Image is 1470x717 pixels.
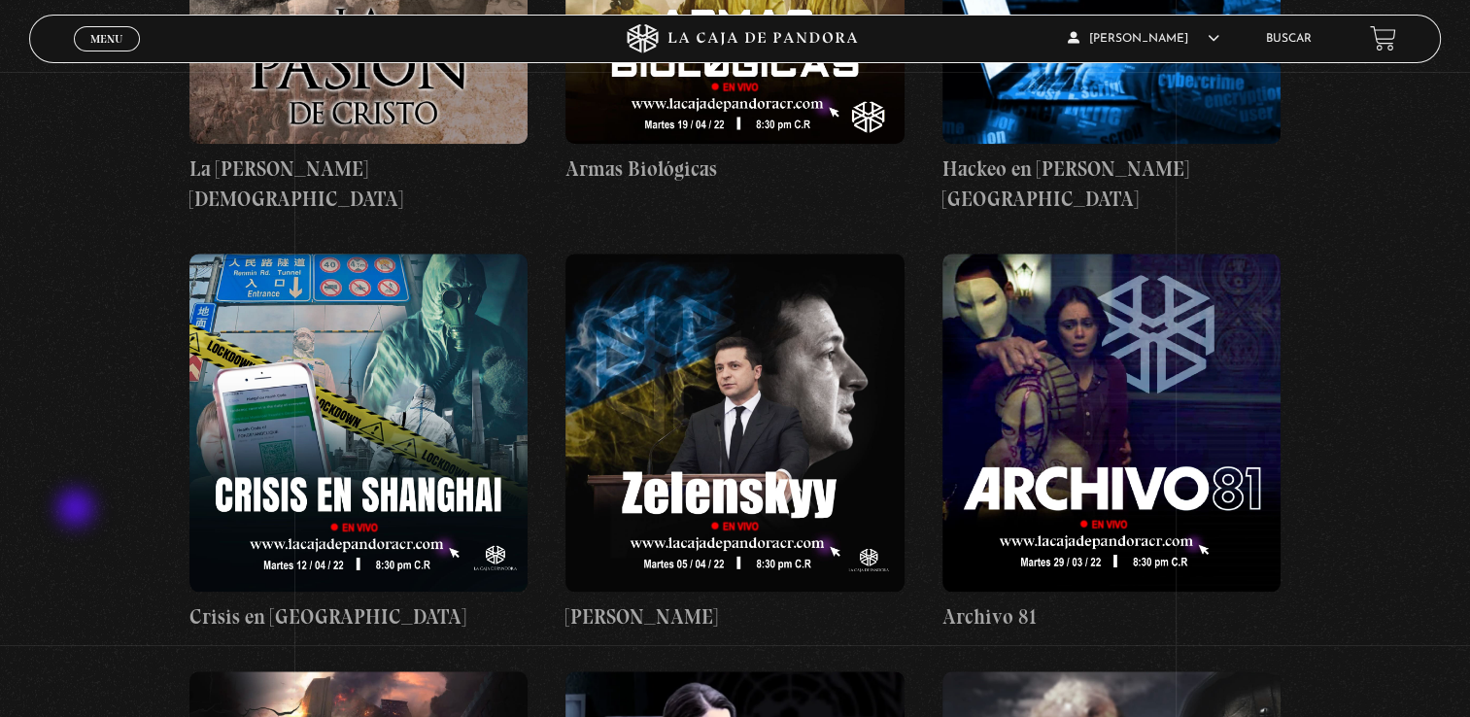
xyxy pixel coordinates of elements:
[189,254,529,632] a: Crisis en [GEOGRAPHIC_DATA]
[942,254,1282,632] a: Archivo 81
[565,254,905,632] a: [PERSON_NAME]
[1266,33,1312,45] a: Buscar
[189,154,529,215] h4: La [PERSON_NAME][DEMOGRAPHIC_DATA]
[1370,25,1396,51] a: View your shopping cart
[565,601,905,632] h4: [PERSON_NAME]
[942,154,1282,215] h4: Hackeo en [PERSON_NAME][GEOGRAPHIC_DATA]
[1068,33,1219,45] span: [PERSON_NAME]
[189,601,529,632] h4: Crisis en [GEOGRAPHIC_DATA]
[84,50,129,63] span: Cerrar
[942,601,1282,632] h4: Archivo 81
[90,33,122,45] span: Menu
[565,154,905,185] h4: Armas Biológicas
